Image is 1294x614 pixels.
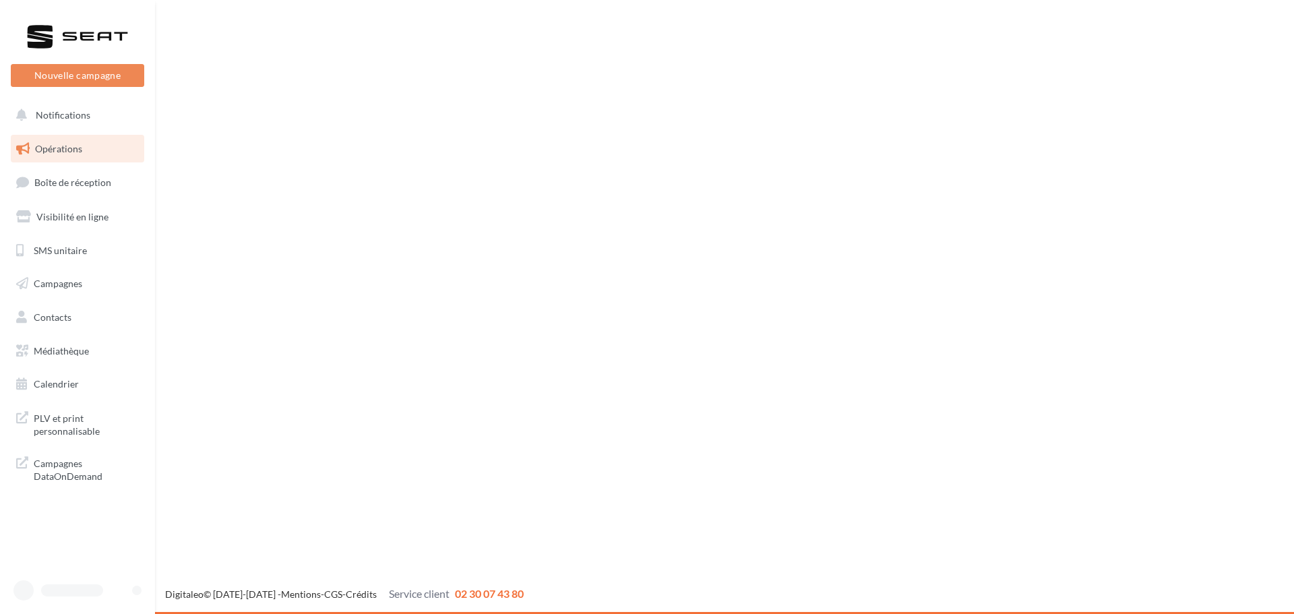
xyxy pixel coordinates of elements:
a: Médiathèque [8,337,147,365]
span: Campagnes [34,278,82,289]
span: Campagnes DataOnDemand [34,454,139,483]
button: Nouvelle campagne [11,64,144,87]
span: Médiathèque [34,345,89,357]
a: Digitaleo [165,588,204,600]
span: © [DATE]-[DATE] - - - [165,588,524,600]
a: Mentions [281,588,321,600]
span: Boîte de réception [34,177,111,188]
button: Notifications [8,101,142,129]
span: Notifications [36,109,90,121]
span: Calendrier [34,378,79,390]
a: Calendrier [8,370,147,398]
span: SMS unitaire [34,244,87,255]
span: PLV et print personnalisable [34,409,139,438]
a: Contacts [8,303,147,332]
span: Visibilité en ligne [36,211,109,222]
span: Contacts [34,311,71,323]
a: Opérations [8,135,147,163]
span: Opérations [35,143,82,154]
span: 02 30 07 43 80 [455,587,524,600]
a: Campagnes DataOnDemand [8,449,147,489]
a: Visibilité en ligne [8,203,147,231]
a: SMS unitaire [8,237,147,265]
a: Boîte de réception [8,168,147,197]
span: Service client [389,587,450,600]
a: Campagnes [8,270,147,298]
a: Crédits [346,588,377,600]
a: PLV et print personnalisable [8,404,147,443]
a: CGS [324,588,342,600]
